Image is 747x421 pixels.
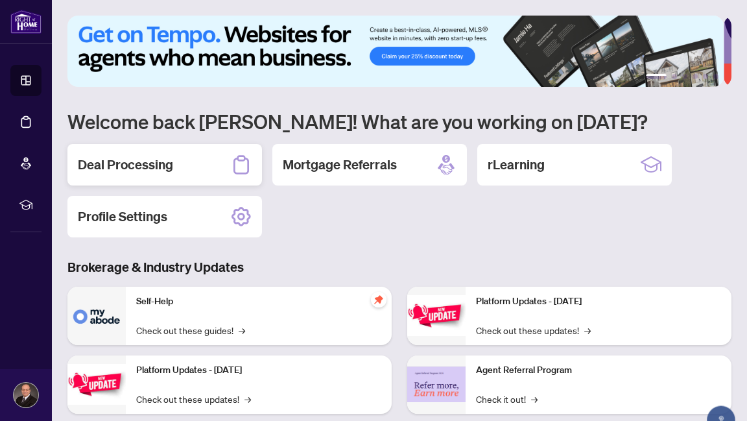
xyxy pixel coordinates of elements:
[67,109,731,134] h1: Welcome back [PERSON_NAME]! What are you working on [DATE]?
[713,74,718,79] button: 6
[371,292,386,307] span: pushpin
[488,156,545,174] h2: rLearning
[239,323,245,337] span: →
[67,364,126,405] img: Platform Updates - September 16, 2025
[67,16,724,87] img: Slide 0
[531,392,538,406] span: →
[476,363,721,378] p: Agent Referral Program
[136,323,245,337] a: Check out these guides!→
[476,295,721,309] p: Platform Updates - [DATE]
[10,10,41,34] img: logo
[78,156,173,174] h2: Deal Processing
[476,323,591,337] a: Check out these updates!→
[136,392,251,406] a: Check out these updates!→
[584,323,591,337] span: →
[67,258,731,276] h3: Brokerage & Industry Updates
[646,74,667,79] button: 1
[682,74,687,79] button: 3
[244,392,251,406] span: →
[407,367,466,402] img: Agent Referral Program
[672,74,677,79] button: 2
[136,363,381,378] p: Platform Updates - [DATE]
[703,74,708,79] button: 5
[407,295,466,336] img: Platform Updates - June 23, 2025
[14,383,38,407] img: Profile Icon
[693,74,698,79] button: 4
[78,208,167,226] h2: Profile Settings
[476,392,538,406] a: Check it out!→
[283,156,397,174] h2: Mortgage Referrals
[136,295,381,309] p: Self-Help
[67,287,126,345] img: Self-Help
[702,376,741,415] button: Open asap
